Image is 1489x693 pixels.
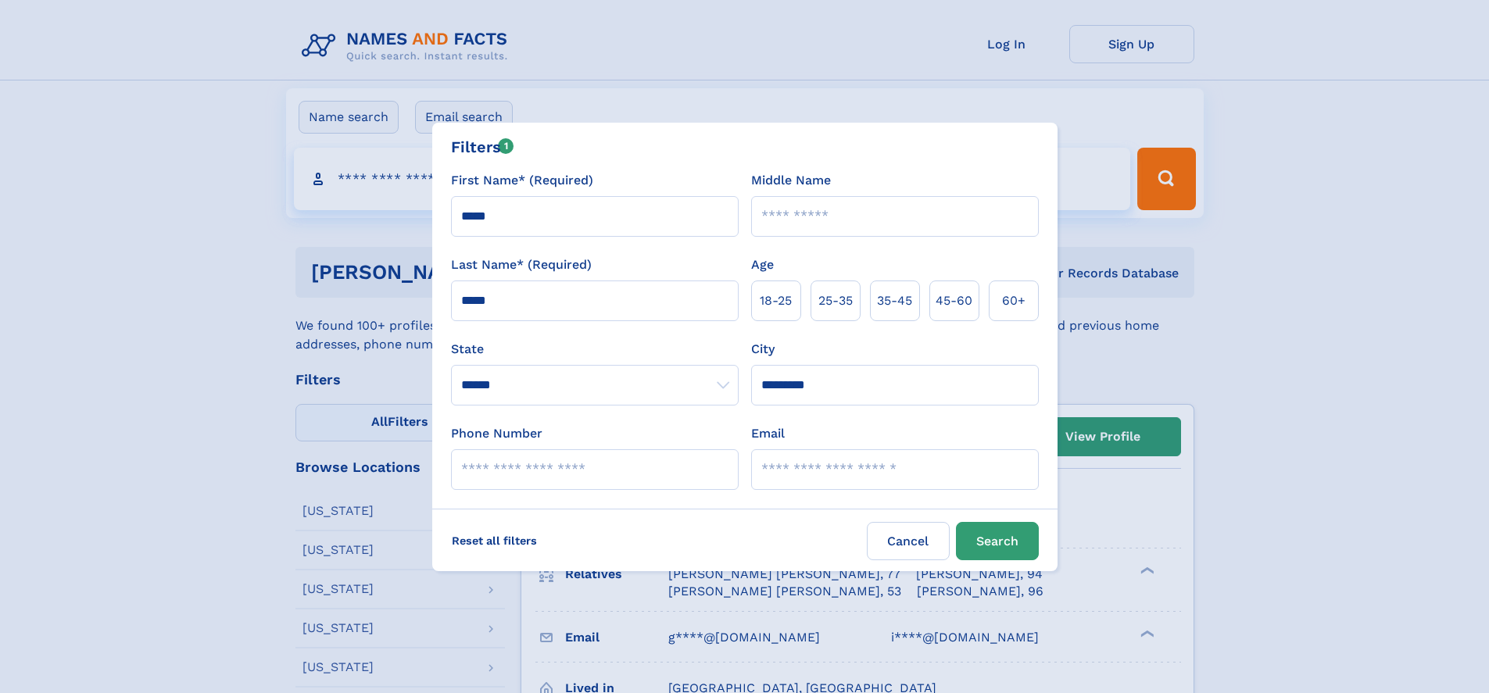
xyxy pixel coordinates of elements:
[451,424,542,443] label: Phone Number
[956,522,1039,560] button: Search
[818,291,853,310] span: 25‑35
[867,522,950,560] label: Cancel
[451,255,592,274] label: Last Name* (Required)
[760,291,792,310] span: 18‑25
[751,255,774,274] label: Age
[442,522,547,559] label: Reset all filters
[751,171,831,190] label: Middle Name
[751,340,775,359] label: City
[1002,291,1025,310] span: 60+
[877,291,912,310] span: 35‑45
[751,424,785,443] label: Email
[451,171,593,190] label: First Name* (Required)
[451,135,514,159] div: Filters
[451,340,739,359] label: State
[936,291,972,310] span: 45‑60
